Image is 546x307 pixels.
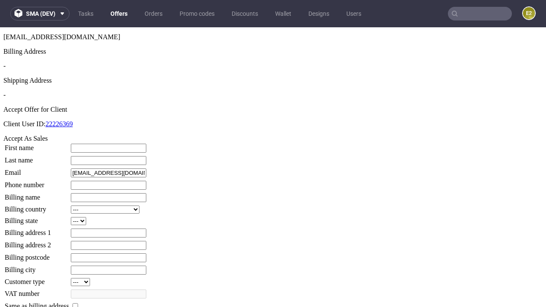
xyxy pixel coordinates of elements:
[4,262,70,272] td: VAT number
[26,11,55,17] span: sma (dev)
[3,78,543,86] div: Accept Offer for Client
[174,7,220,20] a: Promo codes
[3,6,120,13] span: [EMAIL_ADDRESS][DOMAIN_NAME]
[4,189,70,198] td: Billing state
[10,7,70,20] button: sma (dev)
[3,93,543,101] p: Client User ID:
[105,7,133,20] a: Offers
[4,165,70,175] td: Billing name
[3,64,6,71] span: -
[270,7,296,20] a: Wallet
[341,7,366,20] a: Users
[3,107,543,115] div: Accept As Sales
[4,250,70,259] td: Customer type
[303,7,334,20] a: Designs
[4,274,70,284] td: Same as billing address
[523,7,535,19] figcaption: e2
[73,7,99,20] a: Tasks
[4,116,70,126] td: First name
[4,141,70,151] td: Email
[227,7,263,20] a: Discounts
[3,49,543,57] div: Shipping Address
[4,213,70,223] td: Billing address 2
[46,93,73,100] a: 22226369
[3,20,543,28] div: Billing Address
[4,178,70,187] td: Billing country
[4,238,70,248] td: Billing city
[4,226,70,235] td: Billing postcode
[139,7,168,20] a: Orders
[4,128,70,138] td: Last name
[4,201,70,211] td: Billing address 1
[4,153,70,163] td: Phone number
[3,35,6,42] span: -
